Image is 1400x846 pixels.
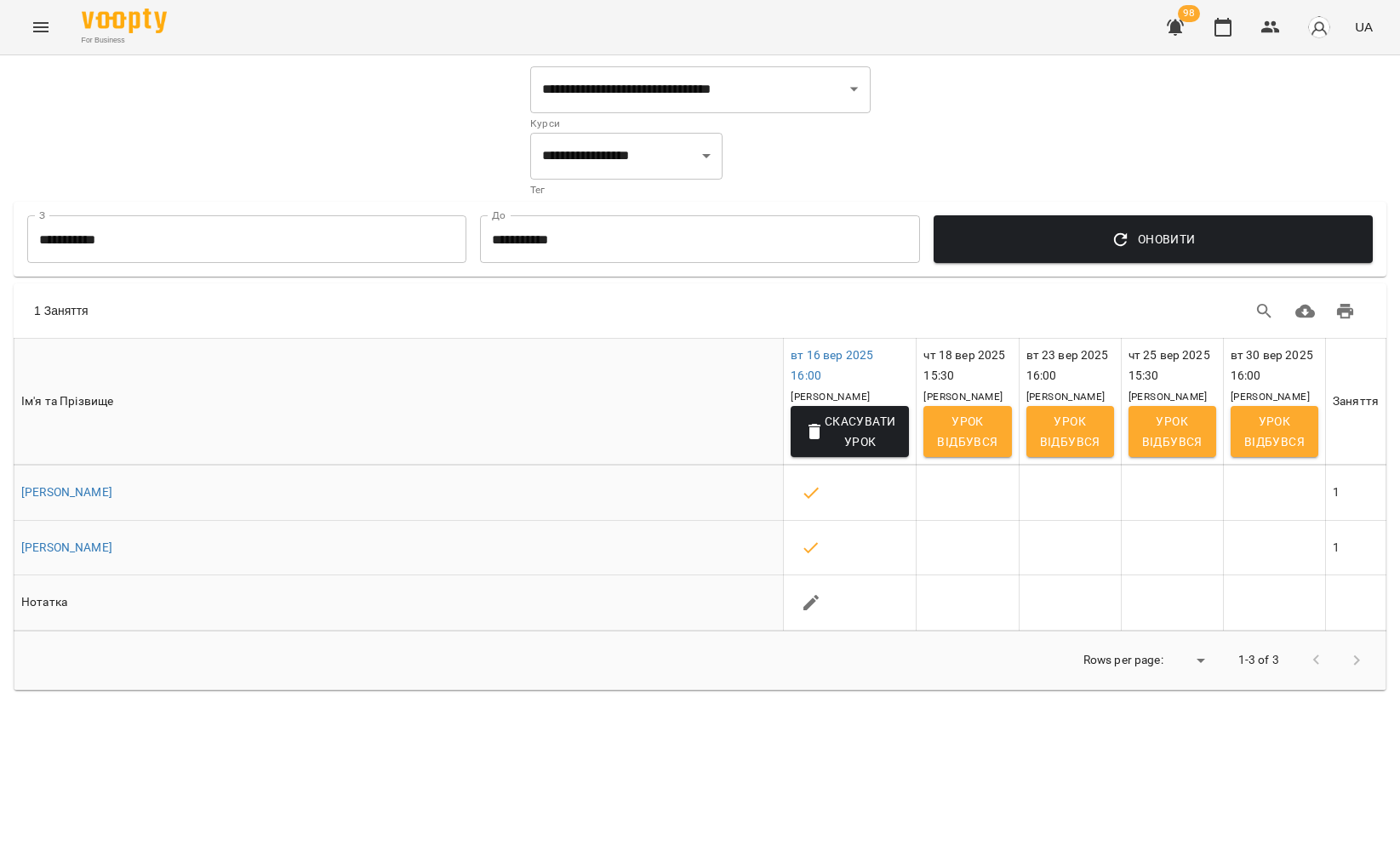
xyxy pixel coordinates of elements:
[1355,18,1373,36] span: UA
[530,182,723,199] p: Тег
[1026,391,1106,403] span: [PERSON_NAME]
[1026,406,1114,457] button: Урок відбувся
[923,391,1003,403] span: [PERSON_NAME]
[1325,466,1386,521] td: 1
[1040,411,1100,452] span: Урок відбувся
[1129,406,1216,457] button: Урок відбувся
[82,9,167,33] img: Voopty Logo
[1348,11,1380,43] button: UA
[937,411,997,452] span: Урок відбувся
[917,339,1019,465] th: чт 18 вер 2025 15:30
[804,411,895,452] span: Скасувати Урок
[1244,411,1305,452] span: Урок відбувся
[20,7,61,48] button: Menu
[1238,652,1279,669] p: 1-3 of 3
[1019,339,1121,465] th: вт 23 вер 2025 16:00
[1083,652,1163,669] p: Rows per page:
[1325,520,1386,575] td: 1
[14,283,1386,338] div: Table Toolbar
[1307,15,1331,39] img: avatar_s.png
[82,35,167,46] span: For Business
[791,391,870,403] span: [PERSON_NAME]
[1285,291,1326,332] button: Завантажити CSV
[1325,291,1366,332] button: Друк
[923,406,1011,457] button: Урок відбувся
[530,116,871,133] p: Курси
[14,575,784,631] td: Нотатка
[1121,339,1223,465] th: чт 25 вер 2025 15:30
[34,302,666,319] div: 1 Заняття
[1231,406,1318,457] button: Урок відбувся
[934,215,1373,263] button: Оновити
[791,348,873,382] a: вт 16 вер 202516:00
[1333,392,1379,412] div: Заняття
[21,540,112,554] a: [PERSON_NAME]
[1142,411,1203,452] span: Урок відбувся
[1178,5,1200,22] span: 98
[21,485,112,499] a: [PERSON_NAME]
[1170,648,1211,672] div: ​
[791,406,909,457] button: Скасувати Урок
[21,392,776,412] div: Ім'я та Прізвище
[947,229,1359,249] span: Оновити
[1231,391,1310,403] span: [PERSON_NAME]
[1129,391,1208,403] span: [PERSON_NAME]
[1244,291,1285,332] button: Search
[1333,392,1379,412] div: Sort
[1223,339,1325,465] th: вт 30 вер 2025 16:00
